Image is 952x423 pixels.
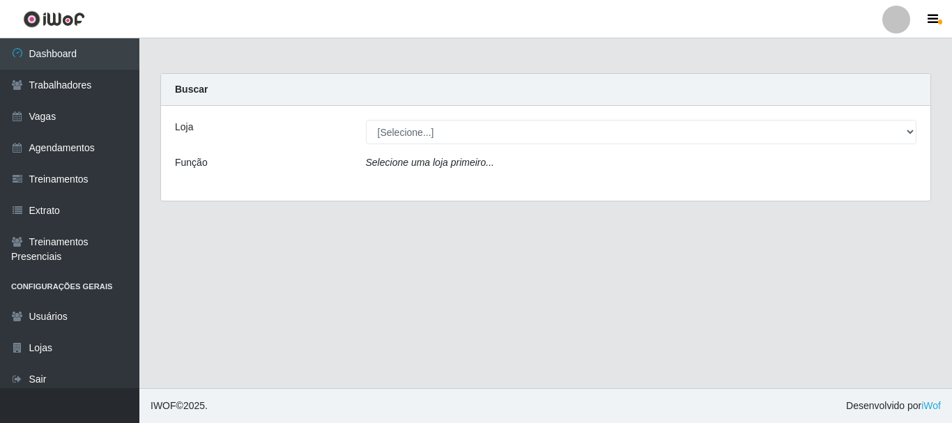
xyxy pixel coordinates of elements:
a: iWof [921,400,941,411]
span: Desenvolvido por [846,399,941,413]
label: Função [175,155,208,170]
label: Loja [175,120,193,134]
img: CoreUI Logo [23,10,85,28]
span: IWOF [151,400,176,411]
strong: Buscar [175,84,208,95]
i: Selecione uma loja primeiro... [366,157,494,168]
span: © 2025 . [151,399,208,413]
